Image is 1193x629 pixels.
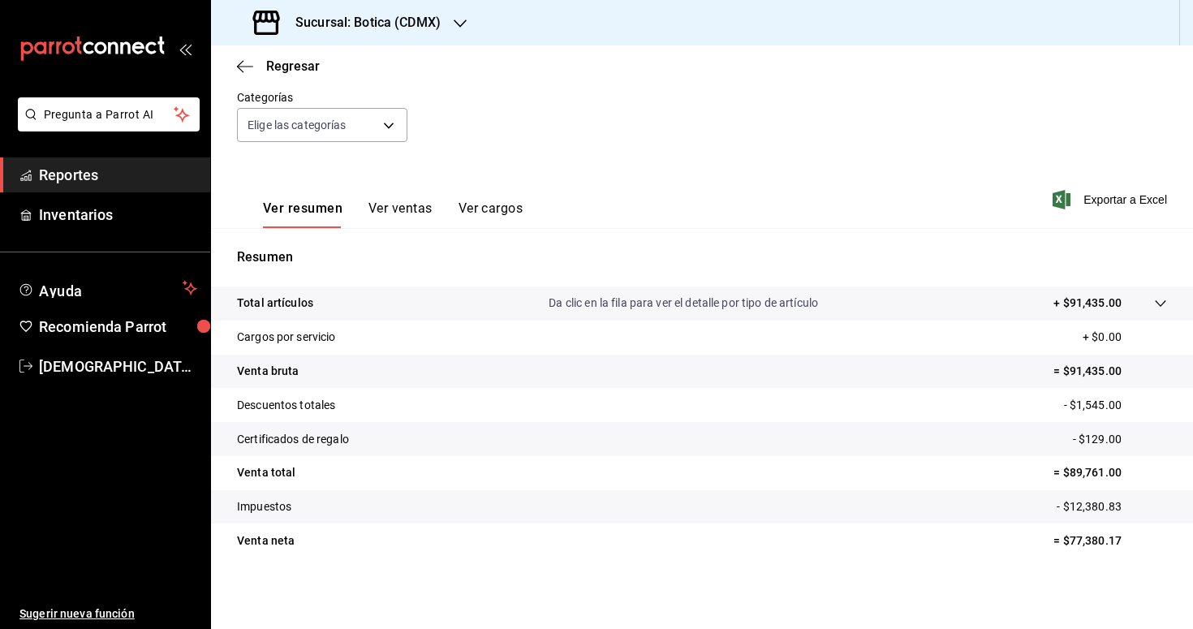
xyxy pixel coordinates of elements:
[368,200,433,228] button: Ver ventas
[237,532,295,549] p: Venta neta
[39,164,197,186] span: Reportes
[1053,532,1167,549] p: = $77,380.17
[282,13,441,32] h3: Sucursal: Botica (CDMX)
[44,106,174,123] span: Pregunta a Parrot AI
[39,355,197,377] span: [DEMOGRAPHIC_DATA][PERSON_NAME][DATE]
[237,295,313,312] p: Total artículos
[19,605,197,623] span: Sugerir nueva función
[1053,295,1122,312] p: + $91,435.00
[263,200,342,228] button: Ver resumen
[237,498,291,515] p: Impuestos
[248,117,347,133] span: Elige las categorías
[263,200,523,228] div: navigation tabs
[39,316,197,338] span: Recomienda Parrot
[1083,329,1167,346] p: + $0.00
[237,464,295,481] p: Venta total
[266,58,320,74] span: Regresar
[549,295,818,312] p: Da clic en la fila para ver el detalle por tipo de artículo
[18,97,200,131] button: Pregunta a Parrot AI
[179,42,192,55] button: open_drawer_menu
[1053,363,1167,380] p: = $91,435.00
[237,58,320,74] button: Regresar
[1064,397,1167,414] p: - $1,545.00
[11,118,200,135] a: Pregunta a Parrot AI
[237,431,349,448] p: Certificados de regalo
[459,200,523,228] button: Ver cargos
[1053,464,1167,481] p: = $89,761.00
[39,204,197,226] span: Inventarios
[237,92,407,103] label: Categorías
[39,278,176,298] span: Ayuda
[1073,431,1167,448] p: - $129.00
[1056,190,1167,209] button: Exportar a Excel
[237,248,1167,267] p: Resumen
[237,363,299,380] p: Venta bruta
[237,397,335,414] p: Descuentos totales
[1057,498,1167,515] p: - $12,380.83
[237,329,336,346] p: Cargos por servicio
